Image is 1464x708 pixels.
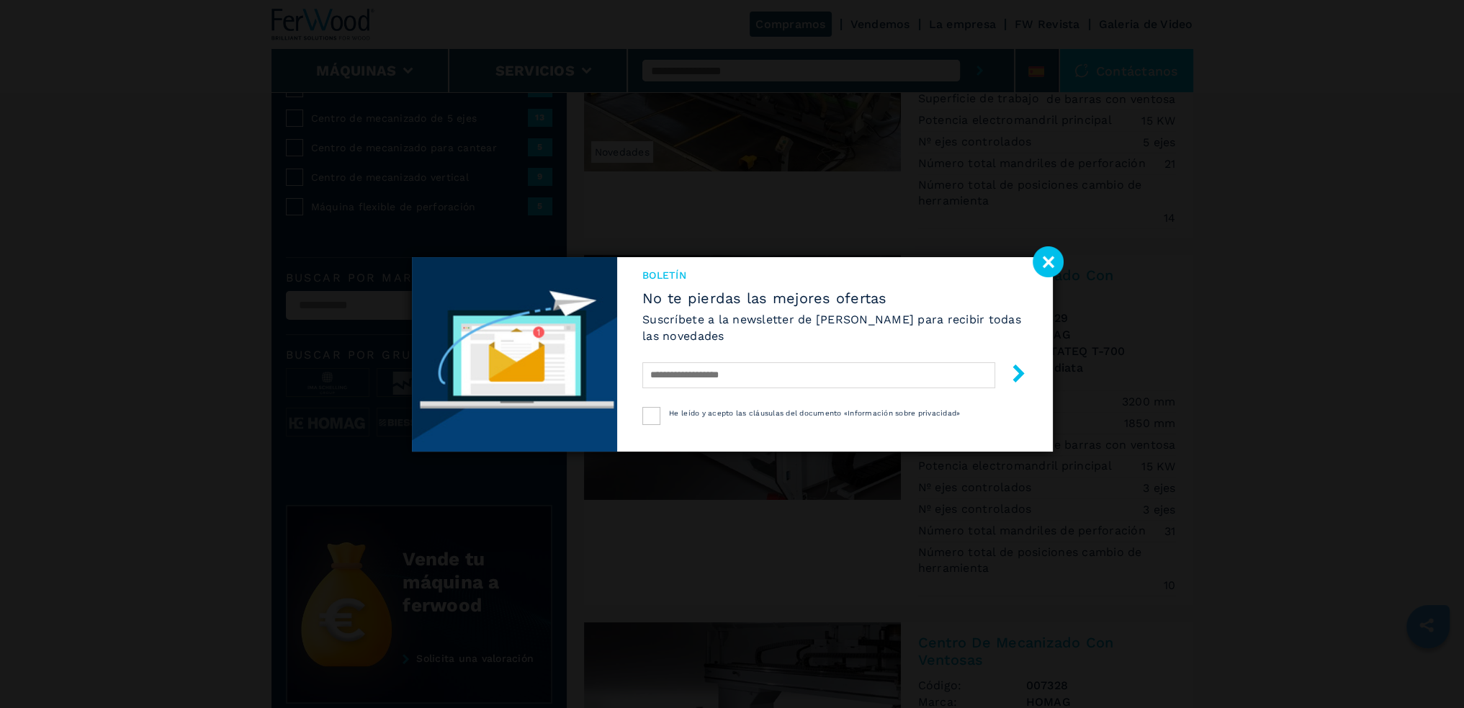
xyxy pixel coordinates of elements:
span: No te pierdas las mejores ofertas [642,290,1027,307]
h6: Suscríbete a la newsletter de [PERSON_NAME] para recibir todas las novedades [642,311,1027,344]
img: Newsletter image [412,257,618,452]
span: He leído y acepto las cláusulas del documento «Información sobre privacidad» [669,409,960,417]
button: submit-button [995,359,1028,393]
span: Boletín [642,268,1027,282]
